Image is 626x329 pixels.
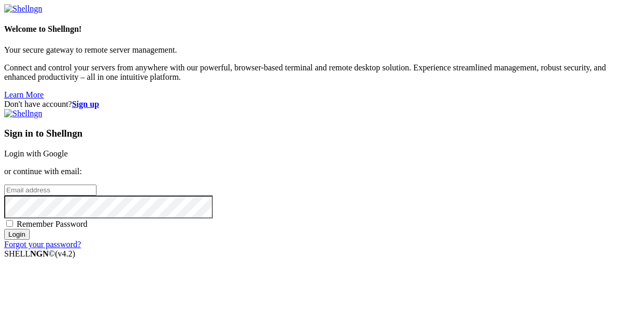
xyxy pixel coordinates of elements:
input: Remember Password [6,220,13,227]
a: Learn More [4,90,44,99]
a: Forgot your password? [4,240,81,249]
h4: Welcome to Shellngn! [4,25,622,34]
p: Your secure gateway to remote server management. [4,45,622,55]
b: NGN [30,249,49,258]
input: Login [4,229,30,240]
img: Shellngn [4,4,42,14]
span: Remember Password [17,220,88,228]
p: or continue with email: [4,167,622,176]
input: Email address [4,185,97,196]
h3: Sign in to Shellngn [4,128,622,139]
p: Connect and control your servers from anywhere with our powerful, browser-based terminal and remo... [4,63,622,82]
span: SHELL © [4,249,75,258]
span: 4.2.0 [55,249,76,258]
img: Shellngn [4,109,42,118]
div: Don't have account? [4,100,622,109]
a: Login with Google [4,149,68,158]
a: Sign up [72,100,99,108]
